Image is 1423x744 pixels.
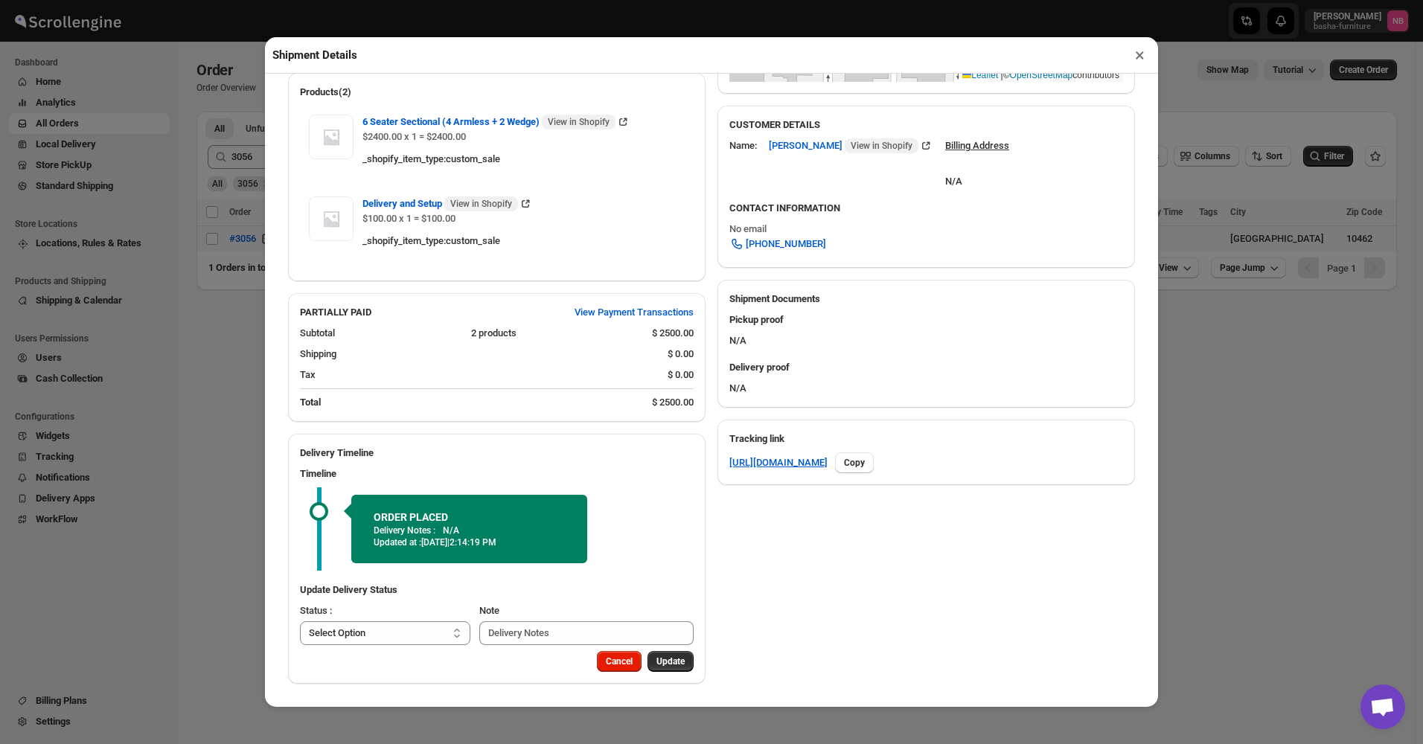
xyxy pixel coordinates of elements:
[769,138,918,153] span: [PERSON_NAME]
[720,232,835,256] a: [PHONE_NUMBER]
[945,140,1009,151] u: Billing Address
[300,466,694,481] h3: Timeline
[450,198,512,210] span: View in Shopify
[717,354,1135,408] div: N/A
[300,397,321,408] b: Total
[362,234,685,248] div: _shopify_item_type : custom_sale
[300,446,694,461] h2: Delivery Timeline
[362,131,466,142] span: $2400.00 x 1 = $2400.00
[729,432,1123,446] h3: Tracking link
[1010,70,1073,80] a: OpenStreetMap
[851,140,912,152] span: View in Shopify
[1360,684,1405,729] a: Open chat
[421,537,496,548] span: [DATE] | 2:14:19 PM
[374,510,565,525] h2: ORDER PLACED
[362,116,630,127] a: 6 Seater Sectional (4 Armless + 2 Wedge) View in Shopify
[729,223,767,234] span: No email
[729,201,1123,216] h3: CONTACT INFORMATION
[566,301,703,324] button: View Payment Transactions
[1001,70,1003,80] span: |
[362,213,455,224] span: $100.00 x 1 = $100.00
[729,138,757,153] div: Name:
[945,159,1009,189] div: N/A
[844,457,865,469] span: Copy
[300,605,332,616] span: Status :
[729,118,1123,132] h3: CUSTOMER DETAILS
[597,651,642,672] button: Cancel
[656,655,685,667] span: Update
[479,605,499,616] span: Note
[362,196,518,211] span: Delivery and Setup
[769,140,933,151] a: [PERSON_NAME] View in Shopify
[717,307,1135,354] div: N/A
[575,305,694,320] span: View Payment Transactions
[668,368,694,382] div: $ 0.00
[300,347,656,362] div: Shipping
[606,655,633,667] span: Cancel
[300,368,656,382] div: Tax
[362,152,685,167] div: _shopify_item_type : custom_sale
[729,455,828,470] a: [URL][DOMAIN_NAME]
[362,115,615,129] span: 6 Seater Sectional (4 Armless + 2 Wedge)
[548,116,610,128] span: View in Shopify
[471,326,641,341] div: 2 products
[652,326,694,341] div: $ 2500.00
[1129,45,1151,65] button: ×
[300,583,694,597] h3: Update Delivery Status
[962,70,998,80] a: Leaflet
[374,536,565,548] p: Updated at :
[835,452,874,473] button: Copy
[362,198,533,209] a: Delivery and Setup View in Shopify
[272,48,357,62] h2: Shipment Details
[479,621,694,645] input: Delivery Notes
[300,326,459,341] div: Subtotal
[729,360,1123,375] h3: Delivery proof
[300,85,694,100] h2: Products(2)
[300,305,371,320] h2: PARTIALLY PAID
[443,525,459,536] p: N/A
[374,525,435,536] p: Delivery Notes :
[309,115,354,159] img: Item
[647,651,694,672] button: Update
[746,237,826,251] span: [PHONE_NUMBER]
[652,395,694,410] div: $ 2500.00
[668,347,694,362] div: $ 0.00
[729,292,1123,307] h2: Shipment Documents
[309,196,354,241] img: Item
[729,312,1123,327] h3: Pickup proof
[959,69,1123,82] div: © contributors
